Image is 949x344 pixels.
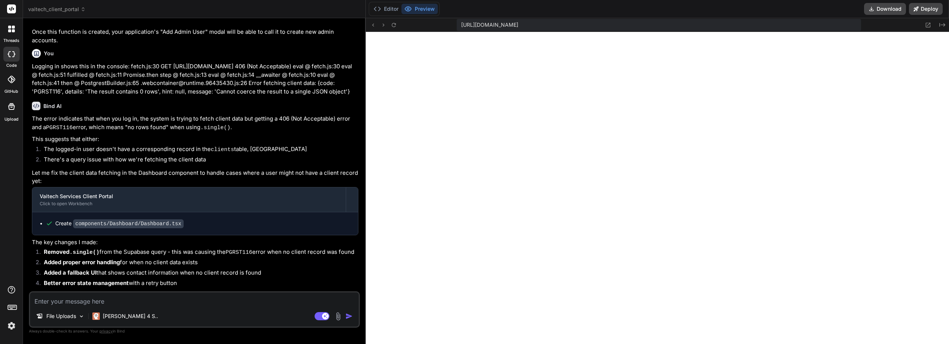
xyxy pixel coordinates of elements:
[334,312,342,321] img: attachment
[92,312,100,320] img: Claude 4 Sonnet
[211,147,234,153] code: clients
[43,102,62,110] h6: Bind AI
[46,125,73,131] code: PGRST116
[55,220,184,227] div: Create
[99,329,113,333] span: privacy
[44,279,129,286] strong: Better error state management
[366,32,949,344] iframe: Preview
[46,312,76,320] p: File Uploads
[29,328,360,335] p: Always double-check its answers. Your in Bind
[864,3,906,15] button: Download
[4,116,19,122] label: Upload
[909,3,943,15] button: Deploy
[345,312,353,320] img: icon
[32,62,358,96] p: Logging in shows this in the console: fetch.js:30 GET [URL][DOMAIN_NAME] 406 (Not Acceptable) eva...
[38,258,358,269] li: for when no client data exists
[28,6,86,13] span: vaitech_client_portal
[44,269,96,276] strong: Added a fallback UI
[44,248,99,255] strong: Removed
[73,219,184,228] code: components/Dashboard/Dashboard.tsx
[38,269,358,279] li: that shows contact information when no client record is found
[40,193,338,200] div: Vaitech Services Client Portal
[78,313,85,320] img: Pick Models
[32,238,358,247] p: The key changes I made:
[32,169,358,186] p: Let me fix the client data fetching in the Dashboard component to handle cases where a user might...
[38,279,358,289] li: with a retry button
[226,249,252,256] code: PGRST116
[40,201,338,207] div: Click to open Workbench
[32,115,358,132] p: The error indicates that when you log in, the system is trying to fetch client data but getting a...
[103,312,158,320] p: [PERSON_NAME] 4 S..
[44,50,54,57] h6: You
[200,125,230,131] code: .single()
[32,135,358,144] p: This suggests that either:
[5,320,18,332] img: settings
[32,28,358,45] p: Once this function is created, your application's "Add Admin User" modal will be able to call it ...
[6,62,17,69] label: code
[4,88,18,95] label: GitHub
[69,249,99,256] code: .single()
[38,248,358,258] li: from the Supabase query - this was causing the error when no client record was found
[38,155,358,166] li: There's a query issue with how we're fetching the client data
[44,259,120,266] strong: Added proper error handling
[38,145,358,155] li: The logged-in user doesn't have a corresponding record in the table, [GEOGRAPHIC_DATA]
[32,187,346,212] button: Vaitech Services Client PortalClick to open Workbench
[461,21,518,29] span: [URL][DOMAIN_NAME]
[371,4,401,14] button: Editor
[3,37,19,44] label: threads
[401,4,438,14] button: Preview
